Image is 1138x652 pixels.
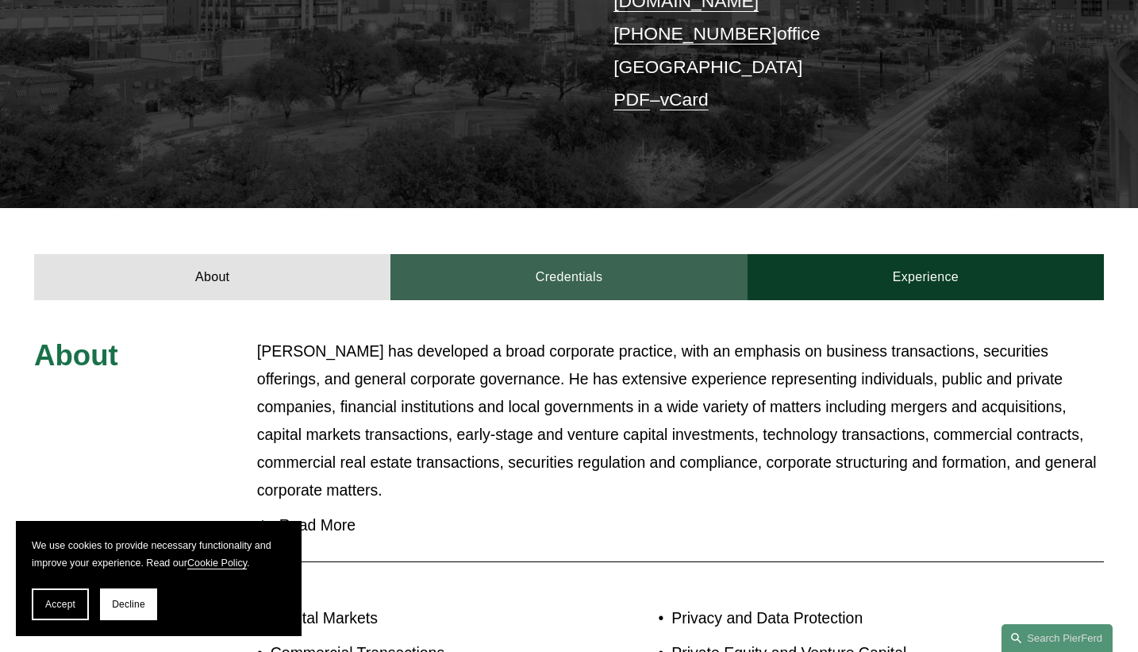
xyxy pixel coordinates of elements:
[112,599,145,610] span: Decline
[34,254,390,300] a: About
[34,339,118,372] span: About
[100,588,157,620] button: Decline
[257,338,1104,504] p: [PERSON_NAME] has developed a broad corporate practice, with an emphasis on business transactions...
[660,89,709,110] a: vCard
[671,604,1014,632] p: Privacy and Data Protection
[257,504,1104,546] button: Read More
[271,604,569,632] p: Capital Markets
[45,599,75,610] span: Accept
[390,254,747,300] a: Credentials
[32,537,286,573] p: We use cookies to provide necessary functionality and improve your experience. Read our .
[16,521,302,636] section: Cookie banner
[613,89,650,110] a: PDF
[32,588,89,620] button: Accept
[268,516,1104,534] span: Read More
[748,254,1104,300] a: Experience
[1002,624,1113,652] a: Search this site
[187,557,247,569] a: Cookie Policy
[613,23,777,44] a: [PHONE_NUMBER]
